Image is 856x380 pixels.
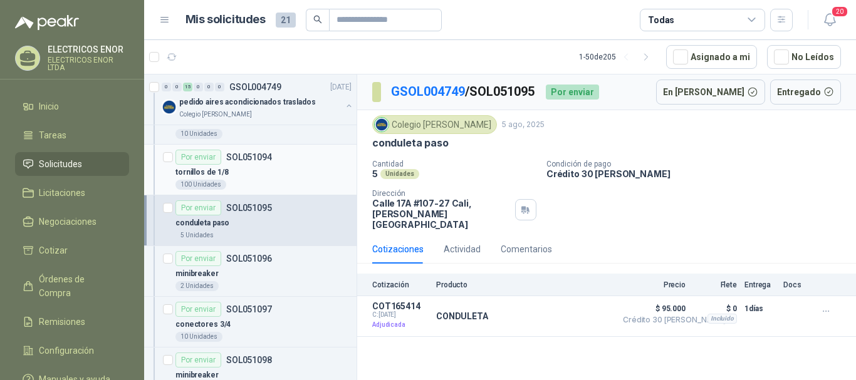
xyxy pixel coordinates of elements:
div: 0 [204,83,214,91]
div: 10 Unidades [175,332,222,342]
p: 5 ago, 2025 [502,119,545,131]
div: 0 [162,83,171,91]
a: Inicio [15,95,129,118]
p: Calle 17A #107-27 Cali , [PERSON_NAME][GEOGRAPHIC_DATA] [372,198,510,230]
p: GSOL004749 [229,83,281,91]
a: Por enviarSOL051097conectores 3/410 Unidades [144,297,357,347]
img: Company Logo [375,118,389,131]
img: Company Logo [162,100,177,115]
p: Cotización [372,280,429,289]
div: 0 [194,83,203,91]
img: Logo peakr [15,15,79,30]
p: 1 días [744,301,776,316]
div: 0 [215,83,224,91]
p: SOL051096 [226,254,272,263]
a: GSOL004749 [391,84,465,99]
p: Flete [693,280,737,289]
button: Entregado [770,80,842,105]
p: ELECTRICOS ENOR [48,45,129,54]
span: Configuración [39,344,94,357]
span: Inicio [39,100,59,113]
a: 0 0 15 0 0 0 GSOL004749[DATE] Company Logopedido aires acondicionados trasladosColegio [PERSON_NAME] [162,80,354,120]
p: $ 0 [693,301,737,316]
p: conectores 3/4 [175,319,231,331]
span: Tareas [39,128,66,142]
div: Colegio [PERSON_NAME] [372,115,497,134]
a: Licitaciones [15,181,129,205]
div: Por enviar [175,200,221,215]
span: Negociaciones [39,215,97,229]
a: Por enviarSOL051095conduleta paso5 Unidades [144,195,357,246]
p: Adjudicada [372,319,429,331]
p: SOL051095 [226,203,272,212]
div: 1 - 50 de 205 [579,47,656,67]
p: Condición de pago [546,160,851,168]
p: ELECTRICOS ENOR LTDA [48,56,129,71]
div: Por enviar [175,302,221,317]
button: En [PERSON_NAME] [656,80,765,105]
p: CONDULETA [436,311,488,321]
a: Configuración [15,339,129,362]
div: Actividad [444,242,481,256]
p: Colegio [PERSON_NAME] [179,110,252,120]
a: Tareas [15,123,129,147]
a: Solicitudes [15,152,129,176]
p: Dirección [372,189,510,198]
div: Unidades [380,169,419,179]
a: Negociaciones [15,210,129,234]
div: Por enviar [175,251,221,266]
p: Producto [436,280,615,289]
p: Cantidad [372,160,536,168]
p: / SOL051095 [391,82,536,101]
div: 10 Unidades [175,129,222,139]
p: COT165414 [372,301,429,311]
p: pedido aires acondicionados traslados [179,96,316,108]
div: 2 Unidades [175,281,219,291]
p: conduleta paso [372,136,448,150]
span: Remisiones [39,315,85,329]
div: Cotizaciones [372,242,424,256]
button: 20 [818,9,841,31]
div: Incluido [707,314,737,324]
button: Asignado a mi [666,45,757,69]
span: Órdenes de Compra [39,272,117,300]
div: Todas [648,13,674,27]
p: Entrega [744,280,776,289]
h1: Mis solicitudes [185,11,266,29]
span: C: [DATE] [372,311,429,319]
div: Por enviar [175,150,221,165]
p: Precio [623,280,686,289]
span: 21 [276,13,296,28]
div: 5 Unidades [175,230,219,240]
span: search [313,15,322,24]
p: tornillos de 1/8 [175,167,229,178]
p: Crédito 30 [PERSON_NAME] [546,168,851,179]
span: Crédito 30 [PERSON_NAME] [623,316,686,324]
p: SOL051094 [226,153,272,162]
a: Por enviarSOL051094tornillos de 1/8100 Unidades [144,145,357,195]
div: Por enviar [175,352,221,367]
span: Cotizar [39,244,68,257]
a: Remisiones [15,310,129,334]
button: No Leídos [767,45,841,69]
span: 20 [831,6,848,18]
div: 15 [183,83,192,91]
p: Docs [783,280,808,289]
p: conduleta paso [175,217,229,229]
div: 100 Unidades [175,180,226,190]
div: 0 [172,83,182,91]
span: Licitaciones [39,186,85,200]
a: Cotizar [15,239,129,262]
span: $ 95.000 [623,301,686,316]
p: minibreaker [175,268,219,280]
div: Por enviar [546,85,599,100]
span: Solicitudes [39,157,82,171]
p: SOL051097 [226,305,272,314]
p: [DATE] [330,81,352,93]
p: 5 [372,168,378,179]
a: Órdenes de Compra [15,267,129,305]
div: Comentarios [501,242,552,256]
p: SOL051098 [226,356,272,364]
a: Por enviarSOL051096minibreaker2 Unidades [144,246,357,297]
